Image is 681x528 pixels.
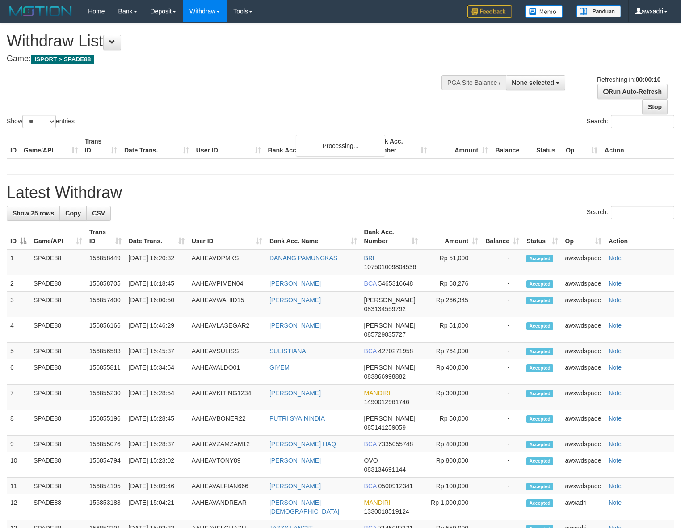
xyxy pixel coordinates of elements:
span: Refreshing in: [597,76,660,83]
td: SPADE88 [30,359,86,385]
label: Show entries [7,115,75,128]
a: PUTRI SYAININDIA [269,415,325,422]
a: Note [609,254,622,262]
a: GIYEM [269,364,290,371]
th: Op: activate to sort column ascending [562,224,605,249]
td: [DATE] 16:18:45 [125,275,188,292]
td: Rp 1,000,000 [421,494,482,520]
span: Copy 0500912341 to clipboard [378,482,413,490]
th: Amount: activate to sort column ascending [421,224,482,249]
td: 156858449 [86,249,125,275]
span: Copy [65,210,81,217]
td: 156855230 [86,385,125,410]
span: Accepted [526,348,553,355]
span: Accepted [526,390,553,397]
th: Status: activate to sort column ascending [523,224,561,249]
a: Run Auto-Refresh [597,84,668,99]
th: Balance: activate to sort column ascending [482,224,523,249]
td: awxadri [562,494,605,520]
span: Copy 083134691144 to clipboard [364,466,406,473]
td: Rp 100,000 [421,478,482,494]
span: Accepted [526,457,553,465]
td: 156856166 [86,317,125,343]
span: Accepted [526,322,553,330]
td: - [482,452,523,478]
td: 156856583 [86,343,125,359]
td: - [482,385,523,410]
td: SPADE88 [30,410,86,436]
td: AAHEAVPIMEN04 [188,275,266,292]
span: Copy 107501009804536 to clipboard [364,263,416,270]
td: 156855076 [86,436,125,452]
label: Search: [587,206,674,219]
div: Processing... [296,135,385,157]
span: Copy 083134559792 to clipboard [364,305,406,313]
td: - [482,275,523,292]
td: - [482,478,523,494]
td: AAHEAVANDREAR [188,494,266,520]
td: [DATE] 15:28:45 [125,410,188,436]
span: Copy 1490012961746 to clipboard [364,398,409,406]
h1: Latest Withdraw [7,184,674,202]
a: Note [609,457,622,464]
span: Accepted [526,415,553,423]
span: OVO [364,457,378,464]
th: Balance [492,133,533,159]
th: Bank Acc. Name: activate to sort column ascending [266,224,361,249]
td: awxwdspade [562,452,605,478]
td: 156857400 [86,292,125,317]
span: Copy 085141259059 to clipboard [364,424,406,431]
td: 156854195 [86,478,125,494]
th: Amount [430,133,492,159]
td: awxwdspade [562,478,605,494]
a: Copy [59,206,87,221]
td: - [482,410,523,436]
th: User ID [193,133,265,159]
button: None selected [506,75,565,90]
span: Show 25 rows [13,210,54,217]
a: [PERSON_NAME] [269,296,321,304]
select: Showentries [22,115,56,128]
td: awxwdspade [562,359,605,385]
td: SPADE88 [30,452,86,478]
span: [PERSON_NAME] [364,364,416,371]
td: SPADE88 [30,494,86,520]
th: Action [601,133,674,159]
a: Note [609,347,622,355]
td: - [482,359,523,385]
th: Bank Acc. Number [369,133,430,159]
span: Accepted [526,499,553,507]
span: BCA [364,280,377,287]
span: Accepted [526,441,553,448]
th: Bank Acc. Number: activate to sort column ascending [361,224,422,249]
td: [DATE] 15:46:29 [125,317,188,343]
td: 3 [7,292,30,317]
td: 2 [7,275,30,292]
a: Note [609,322,622,329]
td: AAHEAVALFIAN666 [188,478,266,494]
td: - [482,343,523,359]
th: Status [533,133,562,159]
td: Rp 50,000 [421,410,482,436]
span: Copy 5465316648 to clipboard [378,280,413,287]
h1: Withdraw List [7,32,445,50]
a: [PERSON_NAME] [269,482,321,490]
td: 156855196 [86,410,125,436]
td: [DATE] 16:00:50 [125,292,188,317]
td: 156853183 [86,494,125,520]
td: SPADE88 [30,317,86,343]
td: AAHEAVTONY89 [188,452,266,478]
th: Action [605,224,675,249]
a: Stop [642,99,668,114]
a: [PERSON_NAME] [269,389,321,397]
label: Search: [587,115,674,128]
th: Trans ID [81,133,121,159]
td: SPADE88 [30,275,86,292]
img: panduan.png [576,5,621,17]
td: SPADE88 [30,249,86,275]
td: 12 [7,494,30,520]
span: None selected [512,79,554,86]
span: Accepted [526,483,553,490]
img: MOTION_logo.png [7,4,75,18]
a: Note [609,280,622,287]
